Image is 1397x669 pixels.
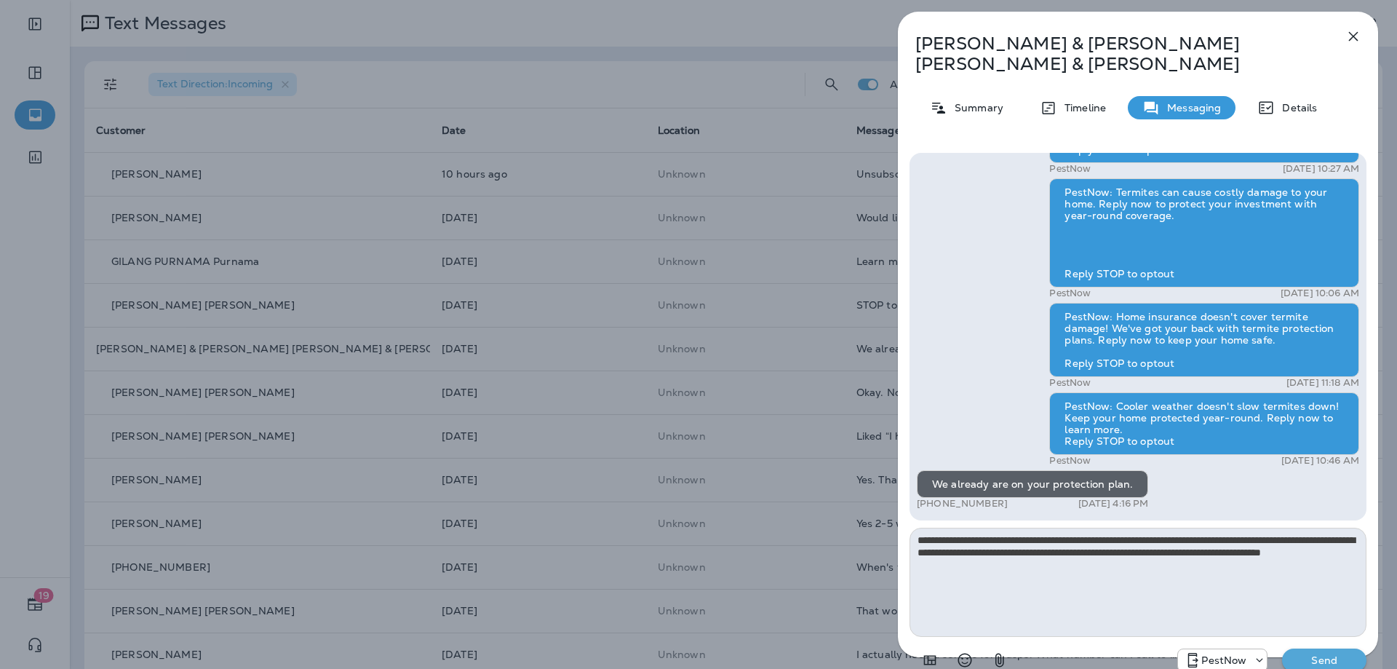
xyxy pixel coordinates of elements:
[1049,377,1091,389] p: PestNow
[1049,163,1091,175] p: PestNow
[947,102,1003,114] p: Summary
[1049,288,1091,299] p: PestNow
[1160,102,1221,114] p: Messaging
[917,498,1008,510] p: [PHONE_NUMBER]
[915,33,1313,74] p: [PERSON_NAME] & [PERSON_NAME] [PERSON_NAME] & [PERSON_NAME]
[1294,654,1355,667] p: Send
[1275,102,1317,114] p: Details
[1078,498,1149,510] p: [DATE] 4:16 PM
[1286,377,1359,389] p: [DATE] 11:18 AM
[1057,102,1106,114] p: Timeline
[917,470,1148,498] div: We already are on your protection plan.
[1049,455,1091,467] p: PestNow
[1049,392,1359,455] div: PestNow: Cooler weather doesn't slow termites down! Keep your home protected year-round. Reply no...
[1049,303,1359,377] div: PestNow: Home insurance doesn't cover termite damage! We've got your back with termite protection...
[1281,288,1359,299] p: [DATE] 10:06 AM
[1049,178,1359,288] div: PestNow: Termites can cause costly damage to your home. Reply now to protect your investment with...
[1281,455,1359,467] p: [DATE] 10:46 AM
[1178,652,1267,669] div: +1 (703) 691-5149
[1283,163,1359,175] p: [DATE] 10:27 AM
[1201,654,1246,666] p: PestNow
